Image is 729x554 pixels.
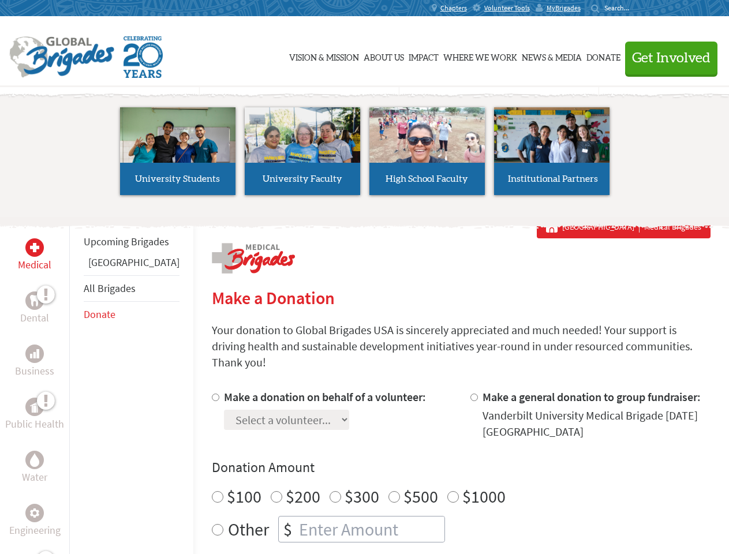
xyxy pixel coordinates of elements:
h4: Donation Amount [212,458,711,477]
img: Public Health [30,401,39,413]
div: Engineering [25,504,44,522]
div: Business [25,345,44,363]
a: Impact [409,27,439,85]
div: Dental [25,291,44,310]
a: About Us [364,27,404,85]
img: Engineering [30,508,39,518]
p: Engineering [9,522,61,538]
label: $200 [286,485,320,507]
li: All Brigades [84,275,180,302]
a: High School Faculty [369,107,485,195]
a: DentalDental [20,291,49,326]
a: EngineeringEngineering [9,504,61,538]
a: University Faculty [245,107,360,195]
div: Medical [25,238,44,257]
label: Make a donation on behalf of a volunteer: [224,390,426,404]
label: $1000 [462,485,506,507]
a: BusinessBusiness [15,345,54,379]
a: WaterWater [22,451,47,485]
span: Volunteer Tools [484,3,530,13]
span: MyBrigades [547,3,581,13]
p: Medical [18,257,51,273]
label: Other [228,516,269,542]
a: MedicalMedical [18,238,51,273]
li: Upcoming Brigades [84,229,180,254]
img: Water [30,453,39,466]
label: $300 [345,485,379,507]
div: $ [279,516,297,542]
a: News & Media [522,27,582,85]
img: Medical [30,243,39,252]
div: Water [25,451,44,469]
a: Upcoming Brigades [84,235,169,248]
a: Donate [586,27,620,85]
img: Business [30,349,39,358]
img: logo-medical.png [212,243,295,274]
p: Water [22,469,47,485]
p: Business [15,363,54,379]
a: University Students [120,107,235,195]
div: Public Health [25,398,44,416]
a: Institutional Partners [494,107,610,195]
input: Enter Amount [297,516,444,542]
a: Donate [84,308,115,321]
img: Dental [30,295,39,306]
a: Vision & Mission [289,27,359,85]
h2: Make a Donation [212,287,711,308]
label: Make a general donation to group fundraiser: [483,390,701,404]
img: menu_brigades_submenu_3.jpg [369,107,485,163]
a: Public HealthPublic Health [5,398,64,432]
li: Donate [84,302,180,327]
span: Institutional Partners [508,174,598,184]
a: All Brigades [84,282,136,295]
img: menu_brigades_submenu_2.jpg [245,107,360,185]
input: Search... [604,3,637,12]
label: $500 [403,485,438,507]
img: Global Brigades Celebrating 20 Years [124,36,163,78]
li: Guatemala [84,254,180,275]
img: menu_brigades_submenu_1.jpg [120,107,235,184]
span: Chapters [440,3,467,13]
label: $100 [227,485,261,507]
div: Vanderbilt University Medical Brigade [DATE] [GEOGRAPHIC_DATA] [483,407,711,440]
span: Get Involved [632,51,711,65]
span: High School Faculty [386,174,468,184]
p: Dental [20,310,49,326]
a: Where We Work [443,27,517,85]
p: Your donation to Global Brigades USA is sincerely appreciated and much needed! Your support is dr... [212,322,711,370]
span: University Students [135,174,220,184]
p: Public Health [5,416,64,432]
img: menu_brigades_submenu_4.jpg [494,107,610,184]
img: Global Brigades Logo [9,36,114,78]
button: Get Involved [625,42,717,74]
a: [GEOGRAPHIC_DATA] [88,256,180,269]
span: University Faculty [263,174,342,184]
